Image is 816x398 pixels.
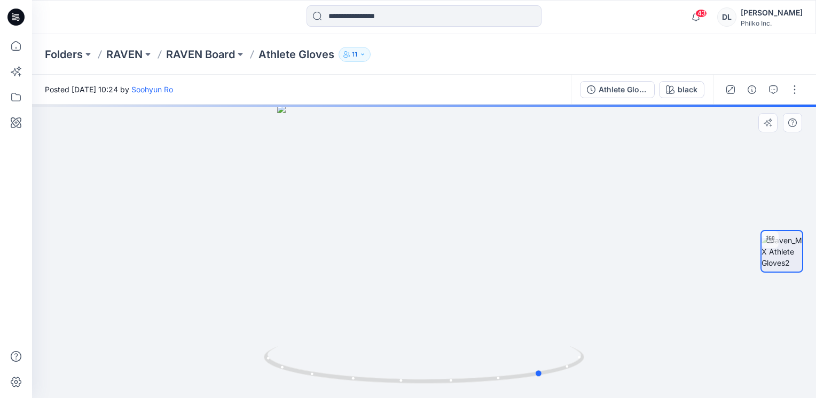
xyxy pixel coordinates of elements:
[743,81,760,98] button: Details
[106,47,143,62] a: RAVEN
[762,235,802,268] img: Raven_MX Athlete Gloves2
[741,6,803,19] div: [PERSON_NAME]
[339,47,371,62] button: 11
[45,84,173,95] span: Posted [DATE] 10:24 by
[131,85,173,94] a: Soohyun Ro
[717,7,736,27] div: DL
[741,19,803,27] div: Philko Inc.
[599,84,648,95] div: Athlete Gloves
[258,47,334,62] p: Athlete Gloves
[166,47,235,62] a: RAVEN Board
[678,84,697,95] div: black
[580,81,655,98] button: Athlete Gloves
[659,81,704,98] button: black
[352,49,357,60] p: 11
[695,9,707,18] span: 43
[45,47,83,62] a: Folders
